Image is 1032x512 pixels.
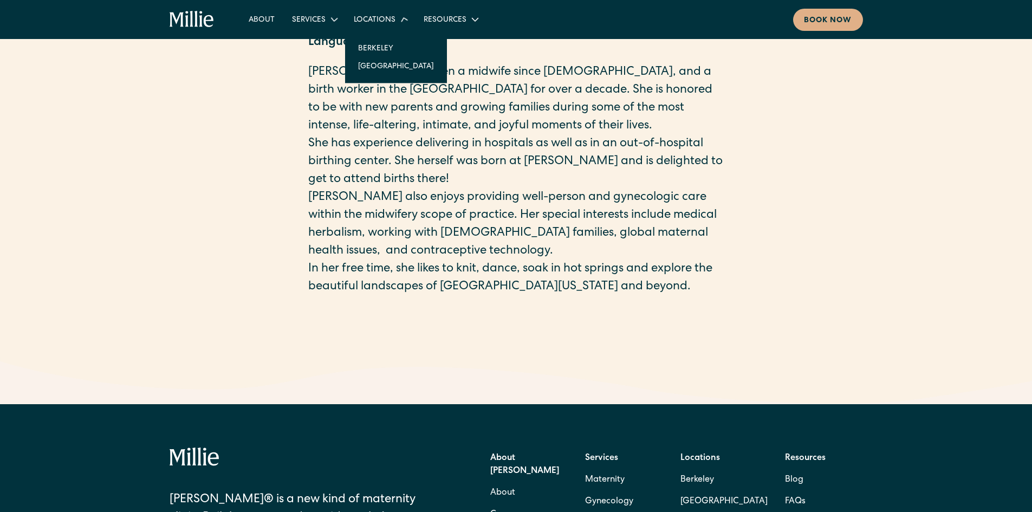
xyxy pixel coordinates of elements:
[415,10,486,28] div: Resources
[349,39,443,57] a: Berkeley
[680,469,768,491] a: Berkeley
[793,9,863,31] a: Book now
[308,37,373,49] strong: Languages:
[349,57,443,75] a: [GEOGRAPHIC_DATA]
[490,454,559,476] strong: About [PERSON_NAME]
[240,10,283,28] a: About
[490,482,515,504] a: About
[170,11,215,28] a: home
[585,454,618,463] strong: Services
[283,10,345,28] div: Services
[308,189,724,261] p: [PERSON_NAME] also enjoys providing well-person and gynecologic care within the midwifery scope o...
[424,15,466,26] div: Resources
[585,469,625,491] a: Maternity
[804,15,852,27] div: Book now
[292,15,326,26] div: Services
[345,10,415,28] div: Locations
[785,454,826,463] strong: Resources
[308,261,724,296] p: In her free time, she likes to knit, dance, soak in hot springs and explore the beautiful landsca...
[345,30,447,83] nav: Locations
[354,15,395,26] div: Locations
[680,454,720,463] strong: Locations
[785,469,803,491] a: Blog
[308,64,724,135] p: [PERSON_NAME] has been a midwife since [DEMOGRAPHIC_DATA], and a birth worker in the [GEOGRAPHIC_...
[308,135,724,189] p: She has experience delivering in hospitals as well as in an out-of-hospital birthing center. She ...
